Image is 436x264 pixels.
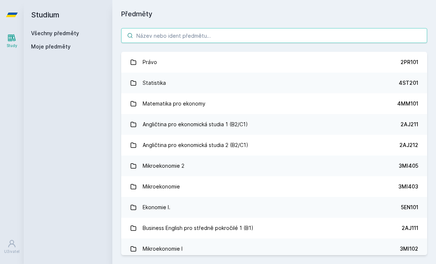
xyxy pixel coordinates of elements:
div: Study [7,43,17,49]
a: Statistika 4ST201 [121,73,427,93]
div: Statistika [143,76,166,90]
a: Ekonomie I. 5EN101 [121,197,427,218]
div: Mikroekonomie [143,179,180,194]
a: Uživatel [1,235,22,258]
div: 3MI403 [398,183,418,190]
a: Mikroekonomie 3MI403 [121,176,427,197]
div: 2AJ211 [401,121,418,128]
div: Matematika pro ekonomy [143,96,205,111]
div: Angličtina pro ekonomická studia 1 (B2/C1) [143,117,248,132]
a: Study [1,30,22,52]
a: Business English pro středně pokročilé 1 (B1) 2AJ111 [121,218,427,238]
div: 5EN101 [401,204,418,211]
div: 3MI405 [399,162,418,170]
a: Právo 2PR101 [121,52,427,73]
h1: Předměty [121,9,427,19]
span: Moje předměty [31,43,71,50]
div: Mikroekonomie I [143,241,183,256]
a: Mikroekonomie 2 3MI405 [121,156,427,176]
div: Angličtina pro ekonomická studia 2 (B2/C1) [143,138,248,153]
div: 4ST201 [399,79,418,87]
div: 2AJ111 [402,224,418,232]
div: 2AJ212 [399,141,418,149]
div: Právo [143,55,157,70]
a: Angličtina pro ekonomická studia 1 (B2/C1) 2AJ211 [121,114,427,135]
a: Matematika pro ekonomy 4MM101 [121,93,427,114]
div: Ekonomie I. [143,200,170,215]
div: Mikroekonomie 2 [143,158,184,173]
input: Název nebo ident předmětu… [121,28,427,43]
div: 4MM101 [397,100,418,107]
div: Uživatel [4,249,20,254]
a: Mikroekonomie I 3MI102 [121,238,427,259]
div: Business English pro středně pokročilé 1 (B1) [143,221,253,235]
a: Všechny předměty [31,30,79,36]
a: Angličtina pro ekonomická studia 2 (B2/C1) 2AJ212 [121,135,427,156]
div: 3MI102 [400,245,418,253]
div: 2PR101 [401,59,418,66]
